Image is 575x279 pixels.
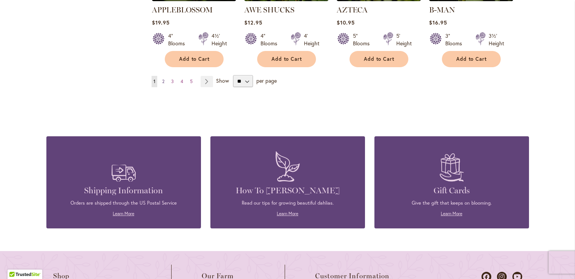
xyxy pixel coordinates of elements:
span: $12.95 [244,19,262,26]
div: 4" Blooms [261,32,282,47]
button: Add to Cart [257,51,316,67]
a: Learn More [441,211,462,216]
span: Add to Cart [271,56,302,62]
a: 4 [179,76,185,87]
div: 5" Blooms [353,32,374,47]
a: B-MAN [429,5,455,14]
span: 3 [171,79,174,84]
span: Add to Cart [179,56,210,62]
a: Learn More [277,211,298,216]
span: $10.95 [337,19,355,26]
a: 3 [169,76,176,87]
div: 5' Height [396,32,412,47]
div: 3½' Height [489,32,504,47]
span: 1 [153,79,155,84]
a: Learn More [113,211,134,216]
div: 4" Blooms [168,32,189,47]
a: AZTECA [337,5,368,14]
span: 4 [181,79,183,84]
span: Show [216,77,229,84]
p: Give the gift that keeps on blooming. [386,200,518,207]
button: Add to Cart [350,51,408,67]
span: Add to Cart [456,56,487,62]
iframe: Launch Accessibility Center [6,252,27,273]
p: Orders are shipped through the US Postal Service [58,200,190,207]
span: $16.95 [429,19,447,26]
div: 4' Height [304,32,319,47]
h4: Gift Cards [386,185,518,196]
a: 2 [160,76,166,87]
h4: Shipping Information [58,185,190,196]
span: 2 [162,79,164,84]
span: $19.95 [152,19,170,26]
div: 3" Blooms [445,32,466,47]
a: AWE SHUCKS [244,5,294,14]
span: 5 [190,79,193,84]
p: Read our tips for growing beautiful dahlias. [222,200,354,207]
span: Add to Cart [364,56,395,62]
h4: How To [PERSON_NAME] [222,185,354,196]
div: 4½' Height [212,32,227,47]
a: APPLEBLOSSOM [152,5,213,14]
button: Add to Cart [165,51,224,67]
button: Add to Cart [442,51,501,67]
span: per page [256,77,277,84]
a: 5 [188,76,195,87]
